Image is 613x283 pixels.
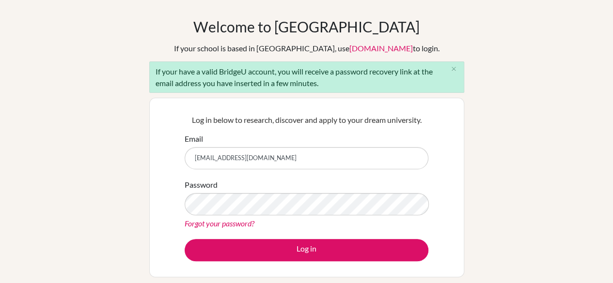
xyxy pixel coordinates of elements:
[185,239,428,261] button: Log in
[185,114,428,126] p: Log in below to research, discover and apply to your dream university.
[185,219,254,228] a: Forgot your password?
[444,62,464,76] button: Close
[149,61,464,93] div: If your have a valid BridgeU account, you will receive a password recovery link at the email addr...
[174,43,440,54] div: If your school is based in [GEOGRAPHIC_DATA], use to login.
[349,44,413,53] a: [DOMAIN_NAME]
[193,18,420,35] h1: Welcome to [GEOGRAPHIC_DATA]
[185,133,203,145] label: Email
[450,65,457,73] i: close
[185,179,218,191] label: Password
